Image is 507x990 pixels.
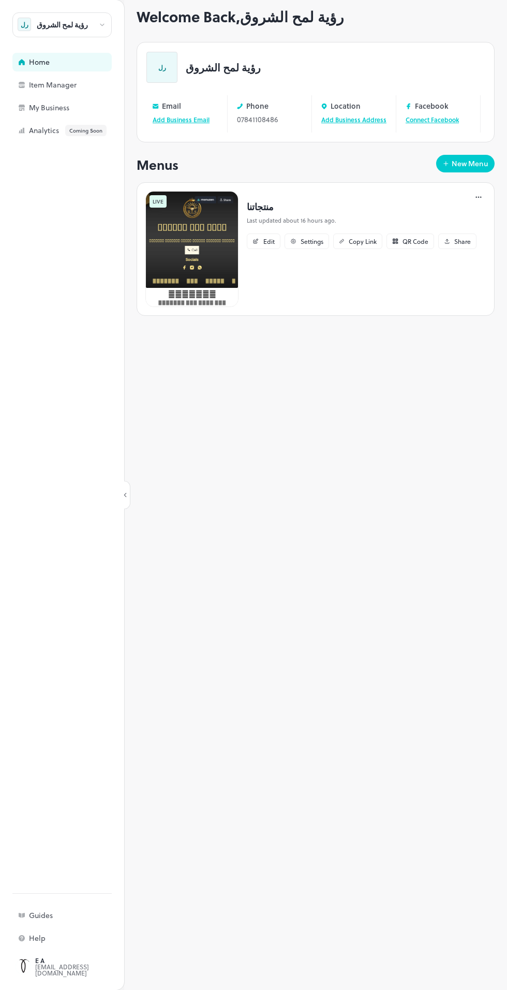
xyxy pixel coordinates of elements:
p: Menus [137,155,178,174]
p: Phone [246,102,269,110]
div: Help [29,935,132,942]
div: New Menu [452,160,488,167]
div: Settings [301,238,323,244]
div: Home [29,59,132,66]
a: Add Business Address [321,115,386,124]
div: My Business [29,104,132,111]
div: Copy Link [349,238,377,244]
p: Location [331,102,361,110]
div: رل [146,52,177,83]
a: Connect Facebook [406,115,459,124]
button: New Menu [436,155,495,172]
p: Facebook [415,102,449,110]
div: Guides [29,912,132,919]
h1: Welcome Back, رؤية لمح الشروق [137,8,495,25]
div: LIVE [150,195,167,208]
div: رل [18,18,31,31]
div: Share [454,238,471,244]
div: Coming Soon [65,125,107,136]
div: QR Code [402,238,428,244]
p: Last updated about 16 hours ago. [247,216,476,225]
div: Edit [263,238,275,244]
p: Email [162,102,181,110]
div: Item Manager [29,81,132,89]
div: 07841108486 [237,114,302,125]
div: رؤية لمح الشروق [37,21,88,28]
div: Analytics [29,125,132,136]
div: E A [35,957,132,964]
img: 1759262759938iylt5n221mf.png [145,191,238,307]
p: رؤية لمح الشروق [186,62,261,72]
a: Add Business Email [153,115,210,124]
img: ACg8ocJr8qo_XsPS9zGLTkbQEhLmlJ7EONqkL_vM2O4TtQzE80vTvXNhVQ=s96-c [16,959,31,974]
p: منتجاتنا [247,199,476,213]
div: [EMAIL_ADDRESS][DOMAIN_NAME] [35,964,132,976]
